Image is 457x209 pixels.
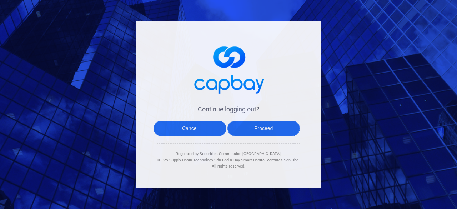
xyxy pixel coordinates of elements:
[233,158,300,163] span: Bay Smart Capital Ventures Sdn Bhd.
[189,39,268,98] img: logo
[227,121,300,136] button: Proceed
[154,121,226,136] button: Cancel
[157,105,300,114] h4: Continue logging out?
[157,144,300,170] div: Regulated by Securities Commission [GEOGRAPHIC_DATA]. & All rights reserved.
[157,158,229,163] span: © Bay Supply Chain Technology Sdn Bhd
